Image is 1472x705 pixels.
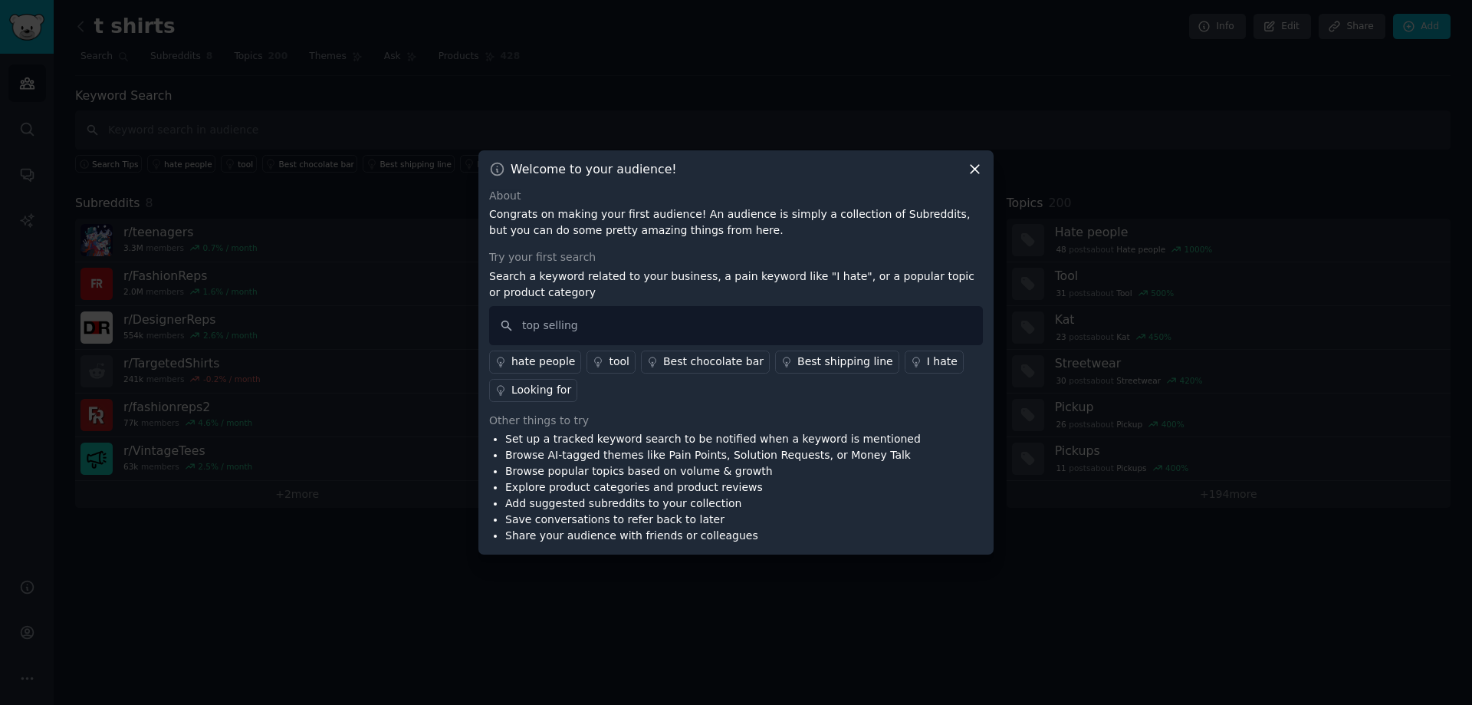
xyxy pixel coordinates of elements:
[489,306,983,345] input: Keyword search in audience
[586,351,636,374] a: tool
[927,354,958,370] div: I hate
[489,249,983,265] div: Try your first search
[609,354,629,370] div: tool
[489,188,983,204] div: About
[505,431,921,447] li: Set up a tracked keyword search to be notified when a keyword is mentioned
[505,479,921,496] li: Explore product categories and product reviews
[489,206,983,239] p: Congrats on making your first audience! An audience is simply a collection of Subreddits, but you...
[505,528,921,544] li: Share your audience with friends or colleagues
[641,351,770,374] a: Best chocolate bar
[489,268,983,301] p: Search a keyword related to your business, a pain keyword like "I hate", or a popular topic or pr...
[511,354,575,370] div: hate people
[511,161,677,177] h3: Welcome to your audience!
[905,351,964,374] a: I hate
[505,447,921,463] li: Browse AI-tagged themes like Pain Points, Solution Requests, or Money Talk
[775,351,899,374] a: Best shipping line
[663,354,764,370] div: Best chocolate bar
[797,354,893,370] div: Best shipping line
[505,463,921,479] li: Browse popular topics based on volume & growth
[489,379,577,402] a: Looking for
[505,512,921,528] li: Save conversations to refer back to later
[489,351,581,374] a: hate people
[511,382,571,398] div: Looking for
[505,496,921,512] li: Add suggested subreddits to your collection
[489,413,983,429] div: Other things to try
